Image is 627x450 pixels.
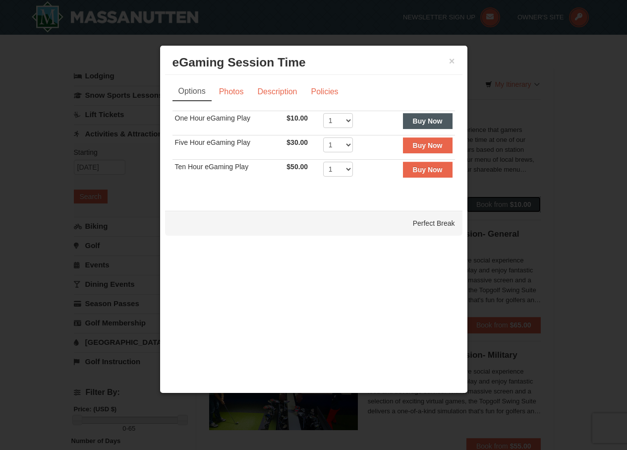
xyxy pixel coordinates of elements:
[172,111,285,135] td: One Hour eGaming Play
[172,135,285,159] td: Five Hour eGaming Play
[172,55,455,70] h3: eGaming Session Time
[403,137,453,153] button: Buy Now
[286,163,308,171] span: $50.00
[213,82,250,101] a: Photos
[413,117,443,125] strong: Buy Now
[304,82,344,101] a: Policies
[172,82,212,101] a: Options
[165,211,462,236] div: Perfect Break
[286,114,308,122] span: $10.00
[413,141,443,149] strong: Buy Now
[403,162,453,178] button: Buy Now
[413,166,443,174] strong: Buy Now
[403,113,453,129] button: Buy Now
[286,138,308,146] span: $30.00
[449,56,455,66] button: ×
[251,82,303,101] a: Description
[172,159,285,184] td: Ten Hour eGaming Play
